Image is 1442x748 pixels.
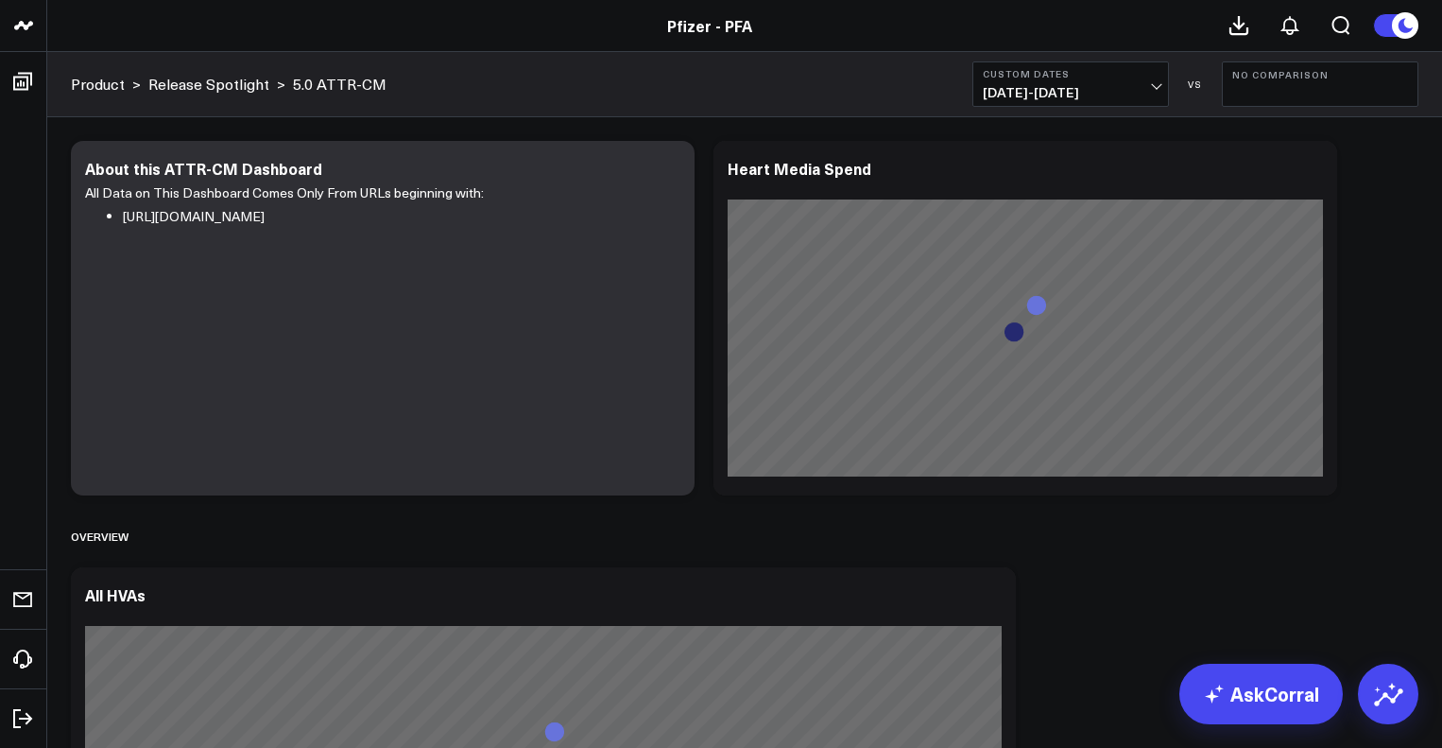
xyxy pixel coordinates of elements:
li: [URL][DOMAIN_NAME] [123,205,666,229]
a: Pfizer - PFA [667,15,752,36]
div: Heart Media Spend [728,158,871,179]
div: VS [1178,78,1212,90]
a: Product [71,74,125,95]
div: Overview [71,514,129,558]
div: > [148,74,285,95]
div: > [71,74,141,95]
p: All Data on This Dashboard Comes Only From URLs beginning with: [85,182,666,205]
b: No Comparison [1232,69,1408,80]
b: Custom Dates [983,68,1159,79]
span: [DATE] - [DATE] [983,85,1159,100]
div: About this ATTR-CM Dashboard [85,158,322,179]
a: AskCorral [1179,664,1343,724]
a: Release Spotlight [148,74,269,95]
a: 5.0 ATTR-CM [293,74,386,95]
button: Custom Dates[DATE]-[DATE] [972,61,1169,107]
div: All HVAs [85,584,146,605]
button: No Comparison [1222,61,1418,107]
